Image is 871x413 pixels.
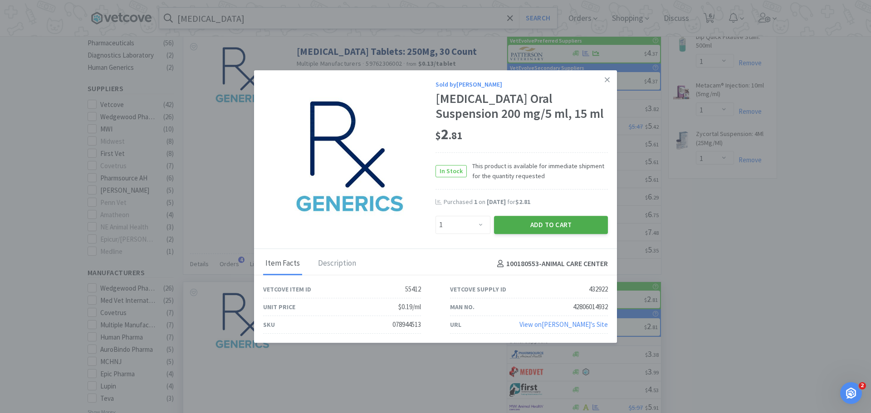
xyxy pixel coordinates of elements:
span: This product is available for immediate shipment for the quantity requested [467,161,608,181]
span: . 81 [449,129,462,142]
div: Vetcove Item ID [263,284,311,294]
div: $0.19/ml [398,301,421,312]
div: 078944513 [392,319,421,330]
span: [DATE] [487,198,506,206]
span: 2 [859,382,866,389]
span: 1 [474,198,477,206]
div: URL [450,320,461,330]
button: Add to Cart [494,216,608,234]
div: 432922 [589,284,608,295]
div: [MEDICAL_DATA] Oral Suspension 200 mg/5 ml, 15 ml [435,91,608,121]
span: $2.81 [515,198,530,206]
span: In Stock [436,165,466,177]
div: Vetcove Supply ID [450,284,506,294]
img: 4c10e5574f8241869e8b3acf8cd7d35e_432922.jpeg [290,97,408,215]
h4: 100180553 - ANIMAL CARE CENTER [494,258,608,270]
div: Unit Price [263,302,295,312]
div: Man No. [450,302,475,312]
div: 42806014932 [573,301,608,312]
iframe: Intercom live chat [840,382,862,404]
div: 55412 [405,284,421,295]
div: Item Facts [263,253,302,275]
span: 2 [435,125,462,143]
span: $ [435,129,441,142]
div: SKU [263,320,275,330]
div: Purchased on for [444,198,608,207]
div: Description [316,253,358,275]
a: View on[PERSON_NAME]'s Site [519,320,608,329]
div: Sold by [PERSON_NAME] [435,79,608,89]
